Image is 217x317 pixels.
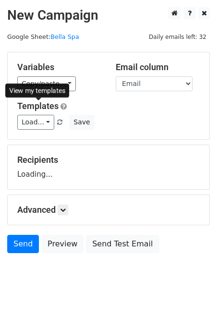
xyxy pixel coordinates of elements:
[5,84,69,98] div: View my templates
[145,32,210,42] span: Daily emails left: 32
[17,101,59,111] a: Templates
[69,115,94,130] button: Save
[7,33,79,40] small: Google Sheet:
[17,205,200,215] h5: Advanced
[17,115,54,130] a: Load...
[7,7,210,24] h2: New Campaign
[41,235,84,253] a: Preview
[17,76,76,91] a: Copy/paste...
[145,33,210,40] a: Daily emails left: 32
[86,235,159,253] a: Send Test Email
[50,33,79,40] a: Bella Spa
[116,62,200,73] h5: Email column
[7,235,39,253] a: Send
[17,62,101,73] h5: Variables
[17,155,200,180] div: Loading...
[17,155,200,165] h5: Recipients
